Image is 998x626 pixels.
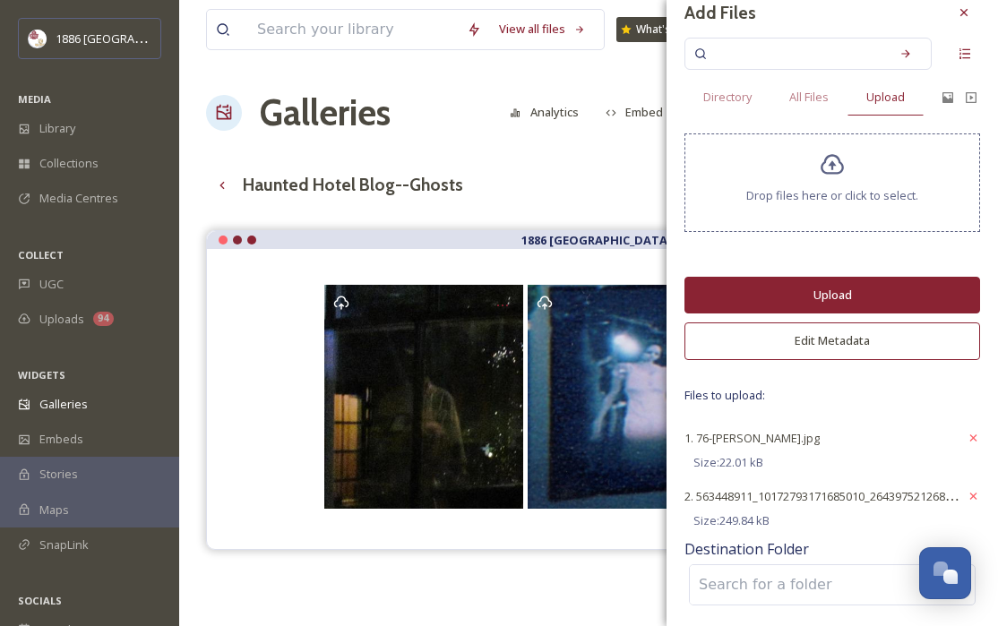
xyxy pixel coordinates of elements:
span: MEDIA [18,92,51,106]
strong: 1886 [GEOGRAPHIC_DATA] [521,232,672,248]
div: 94 [93,312,114,326]
span: COLLECT [18,248,64,262]
a: What's New [616,17,706,42]
input: Search for a folder [690,565,887,605]
span: 1. 76-[PERSON_NAME].jpg [684,430,820,446]
a: View all files [490,12,595,47]
span: Uploads [39,311,84,328]
span: 1886 [GEOGRAPHIC_DATA] [56,30,197,47]
button: Upload [684,277,980,313]
span: WIDGETS [18,368,65,382]
span: Embeds [39,431,83,448]
span: Stories [39,466,78,483]
button: Embed [597,95,673,130]
input: Search your library [248,10,458,49]
h3: Haunted Hotel Blog--Ghosts [243,172,463,198]
a: Analytics [501,95,597,130]
span: Media Centres [39,190,118,207]
span: SOCIALS [18,594,62,607]
a: Galleries [260,86,391,140]
span: Maps [39,502,69,519]
span: Library [39,120,75,137]
span: Files to upload: [684,387,980,404]
span: All Files [789,89,829,106]
a: Opens media popup. Media description: Up right view.jpg. [526,285,856,509]
span: Collections [39,155,99,172]
span: Directory [703,89,752,106]
span: Upload [866,89,905,106]
button: Analytics [501,95,588,130]
span: SnapLink [39,536,89,553]
span: Size: 22.01 kB [693,454,763,471]
span: UGC [39,276,64,293]
span: Galleries [39,396,88,413]
a: Opens media popup. Media description: . [322,285,525,509]
img: logos.png [29,30,47,47]
span: Drop files here or click to select. [746,187,918,204]
button: Edit Metadata [684,322,980,359]
span: Destination Folder [684,538,980,560]
button: Open Chat [919,547,971,599]
span: Size: 249.84 kB [693,512,770,529]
